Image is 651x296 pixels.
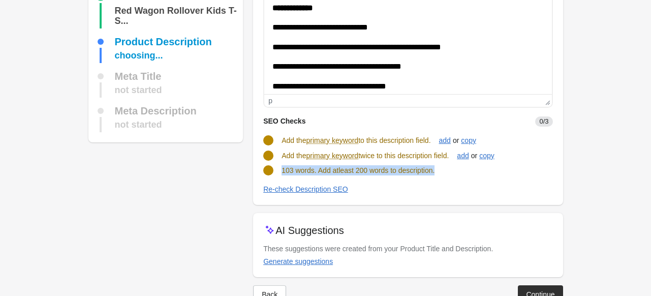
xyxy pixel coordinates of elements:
span: Add the twice to this description field. [282,152,449,160]
span: 0/3 [535,116,552,127]
div: Generate suggestions [263,257,333,265]
span: SEO Checks [263,117,305,125]
div: p [268,97,272,105]
div: Press the Up and Down arrow keys to resize the editor. [541,95,552,107]
span: Add the to this description field. [282,136,430,144]
span: These suggestions were created from your Product Title and Description. [263,245,493,253]
div: Re-check Description SEO [263,185,348,193]
div: add [439,136,451,144]
div: copy [461,136,476,144]
span: primary keyword [306,151,358,161]
div: copy [479,152,494,160]
div: choosing... [115,48,163,63]
button: copy [475,146,499,165]
div: Red Wagon Rollover Kids T-Shirt – Cute & Comfy Tee [115,3,239,28]
span: primary keyword [306,135,358,145]
div: Product Description [115,37,212,47]
button: add [435,131,455,150]
button: copy [457,131,480,150]
button: Generate suggestions [259,252,337,271]
span: or [451,135,461,145]
button: Re-check Description SEO [259,180,352,198]
span: or [469,151,479,161]
button: add [453,146,473,165]
span: 103 words. Add atleast 200 words to description. [282,166,435,174]
div: not started [115,117,162,132]
div: Meta Title [115,71,162,81]
p: AI Suggestions [275,223,344,238]
div: add [457,152,469,160]
div: not started [115,82,162,98]
div: Meta Description [115,106,197,116]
